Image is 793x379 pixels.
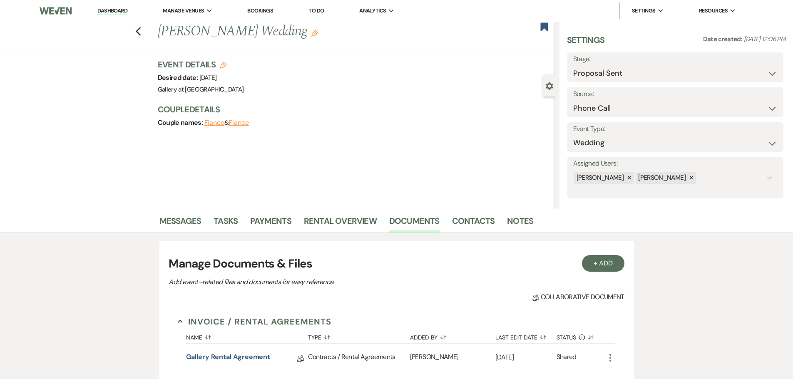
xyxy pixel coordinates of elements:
[452,214,495,233] a: Contacts
[158,59,244,70] h3: Event Details
[573,53,777,65] label: Stage:
[158,118,204,127] span: Couple names:
[159,214,201,233] a: Messages
[304,214,377,233] a: Rental Overview
[308,344,410,373] div: Contracts / Rental Agreements
[158,22,472,42] h1: [PERSON_NAME] Wedding
[199,74,217,82] span: [DATE]
[567,34,605,52] h3: Settings
[247,7,273,14] a: Bookings
[158,73,199,82] span: Desired date:
[410,328,495,344] button: Added By
[308,7,324,14] a: To Do
[389,214,440,233] a: Documents
[204,119,249,127] span: &
[178,315,331,328] button: Invoice / Rental Agreements
[163,7,204,15] span: Manage Venues
[495,328,557,344] button: Last Edit Date
[703,35,744,43] span: Date created:
[158,104,547,115] h3: Couple Details
[699,7,728,15] span: Resources
[573,123,777,135] label: Event Type:
[582,255,624,272] button: + Add
[557,352,577,365] div: Shared
[204,119,225,126] button: Fiance
[158,85,244,94] span: Gallery at [GEOGRAPHIC_DATA]
[186,352,270,365] a: Gallery Rental Agreement
[311,29,318,37] button: Edit
[744,35,786,43] span: [DATE] 12:06 PM
[636,172,687,184] div: [PERSON_NAME]
[495,352,557,363] p: [DATE]
[632,7,656,15] span: Settings
[573,88,777,100] label: Source:
[557,328,605,344] button: Status
[229,119,249,126] button: Fiance
[40,2,71,20] img: Weven Logo
[214,214,238,233] a: Tasks
[250,214,291,233] a: Payments
[359,7,386,15] span: Analytics
[546,82,553,89] button: Close lead details
[507,214,533,233] a: Notes
[573,158,777,170] label: Assigned Users:
[169,255,624,272] h3: Manage Documents & Files
[410,344,495,373] div: [PERSON_NAME]
[532,292,624,302] span: Collaborative document
[186,328,308,344] button: Name
[97,7,127,15] a: Dashboard
[308,328,410,344] button: Type
[557,334,577,340] span: Status
[574,172,625,184] div: [PERSON_NAME]
[169,277,460,287] p: Add event–related files and documents for easy reference.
